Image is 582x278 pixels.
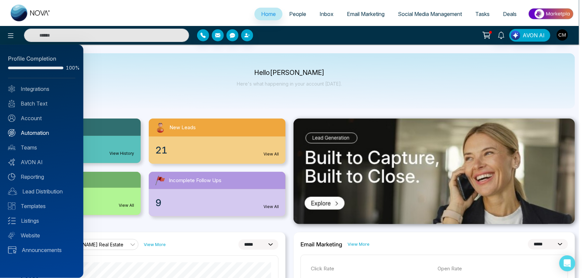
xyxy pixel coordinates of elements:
[8,173,75,181] a: Reporting
[8,100,15,107] img: batch_text_white.png
[8,188,17,195] img: Lead-dist.svg
[8,173,15,180] img: Reporting.svg
[8,55,75,63] div: Profile Completion
[8,246,16,254] img: announcements.svg
[66,66,75,70] span: 100%
[8,100,75,108] a: Batch Text
[8,85,15,93] img: Integrated.svg
[8,129,75,137] a: Automation
[8,143,75,151] a: Teams
[8,232,15,239] img: Website.svg
[8,158,15,166] img: Avon-AI.svg
[8,231,75,239] a: Website
[8,246,75,254] a: Announcements
[8,144,15,151] img: team.svg
[8,115,15,122] img: Account.svg
[8,158,75,166] a: AVON AI
[559,255,575,271] div: Open Intercom Messenger
[8,202,15,210] img: Templates.svg
[8,187,75,195] a: Lead Distribution
[8,114,75,122] a: Account
[8,202,75,210] a: Templates
[8,217,75,225] a: Listings
[8,129,15,137] img: Automation.svg
[8,217,16,224] img: Listings.svg
[8,85,75,93] a: Integrations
